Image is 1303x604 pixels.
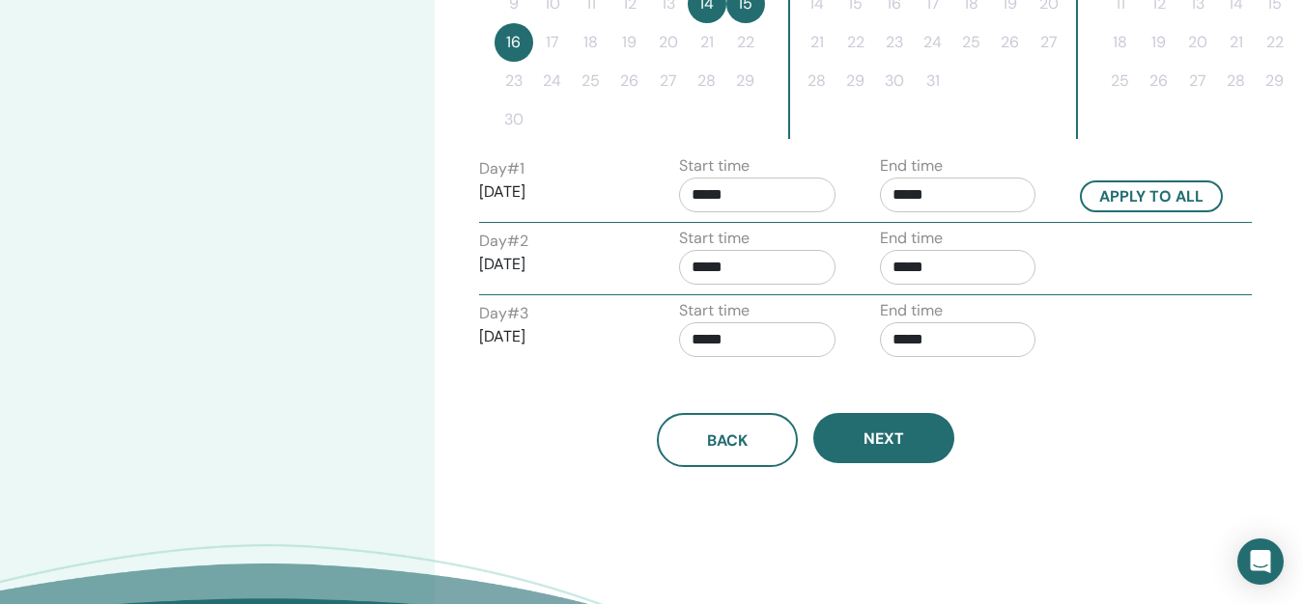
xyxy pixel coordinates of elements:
button: 28 [688,62,726,100]
span: Back [707,430,748,451]
p: [DATE] [479,180,636,204]
button: 26 [1140,62,1178,100]
button: 19 [1140,23,1178,62]
button: 25 [572,62,610,100]
p: [DATE] [479,325,636,348]
button: 28 [1217,62,1256,100]
button: 22 [836,23,875,62]
button: 27 [649,62,688,100]
button: 27 [1178,62,1217,100]
button: 31 [914,62,952,100]
button: 24 [914,23,952,62]
button: 21 [1217,23,1256,62]
button: 20 [1178,23,1217,62]
button: 30 [495,100,533,139]
button: 22 [1256,23,1294,62]
label: Start time [679,154,750,178]
button: 23 [875,23,914,62]
label: Day # 3 [479,302,528,325]
button: 18 [572,23,610,62]
button: 21 [798,23,836,62]
button: 18 [1101,23,1140,62]
button: 29 [836,62,875,100]
button: 30 [875,62,914,100]
label: Day # 2 [479,230,528,253]
button: 26 [610,62,649,100]
button: 16 [495,23,533,62]
label: End time [880,299,943,322]
label: End time [880,154,943,178]
button: 25 [952,23,991,62]
button: 29 [726,62,765,100]
button: 27 [1030,23,1068,62]
button: 21 [688,23,726,62]
button: 24 [533,62,572,100]
label: Start time [679,227,750,250]
button: Apply to all [1080,180,1223,212]
label: Day # 1 [479,157,524,180]
button: 25 [1101,62,1140,100]
button: 17 [533,23,572,62]
button: 26 [991,23,1030,62]
button: Next [813,413,954,463]
button: 28 [798,62,836,100]
div: Open Intercom Messenger [1237,538,1284,585]
label: Start time [679,299,750,322]
label: End time [880,227,943,250]
p: [DATE] [479,253,636,276]
button: 20 [649,23,688,62]
button: 23 [495,62,533,100]
span: Next [864,428,904,449]
button: 22 [726,23,765,62]
button: 19 [610,23,649,62]
button: Back [657,413,798,467]
button: 29 [1256,62,1294,100]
